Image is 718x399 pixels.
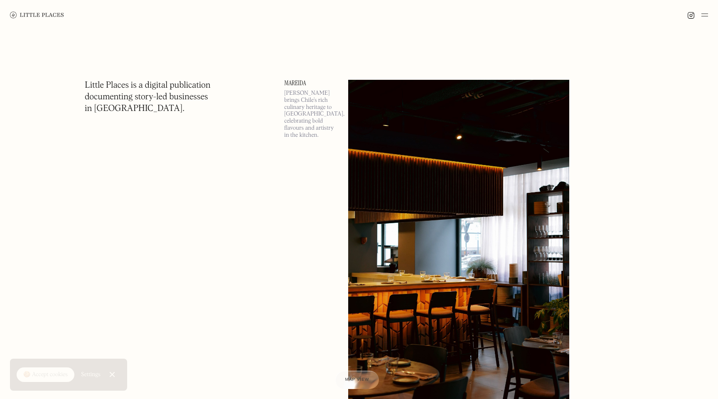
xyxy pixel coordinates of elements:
[81,372,101,377] div: Settings
[335,371,379,389] a: Map view
[17,367,74,382] a: 🍪 Accept cookies
[284,90,338,139] p: [PERSON_NAME] brings Chile’s rich culinary heritage to [GEOGRAPHIC_DATA], celebrating bold flavou...
[345,377,369,382] span: Map view
[284,80,338,86] a: Mareida
[23,371,68,379] div: 🍪 Accept cookies
[81,365,101,384] a: Settings
[104,366,120,383] a: Close Cookie Popup
[85,80,211,115] h1: Little Places is a digital publication documenting story-led businesses in [GEOGRAPHIC_DATA].
[348,80,569,399] img: Mareida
